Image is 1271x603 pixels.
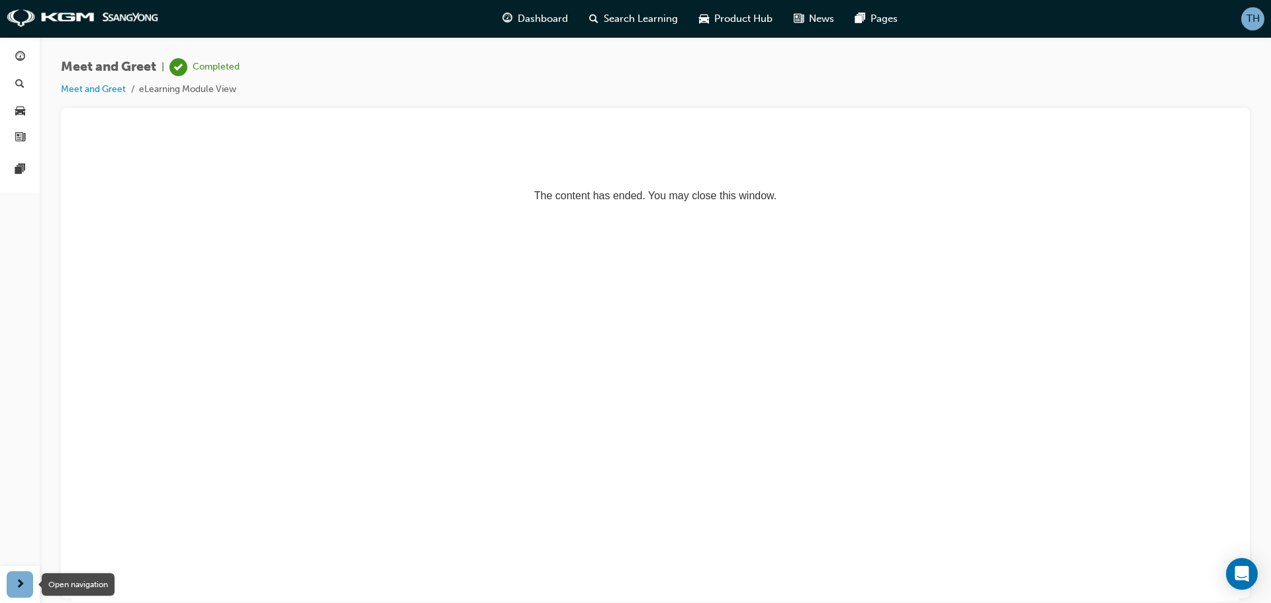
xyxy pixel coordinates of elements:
[1247,11,1260,26] span: TH
[42,573,115,596] div: Open navigation
[492,5,579,32] a: guage-iconDashboard
[139,82,236,97] li: eLearning Module View
[714,11,773,26] span: Product Hub
[162,60,164,75] span: |
[794,11,804,27] span: news-icon
[1226,558,1258,590] div: Open Intercom Messenger
[15,164,25,176] span: pages-icon
[589,11,598,27] span: search-icon
[579,5,688,32] a: search-iconSearch Learning
[688,5,783,32] a: car-iconProduct Hub
[518,11,568,26] span: Dashboard
[15,79,24,91] span: search-icon
[699,11,709,27] span: car-icon
[15,577,25,593] span: next-icon
[783,5,845,32] a: news-iconNews
[809,11,834,26] span: News
[61,83,126,95] a: Meet and Greet
[15,105,25,117] span: car-icon
[1241,7,1264,30] button: TH
[871,11,898,26] span: Pages
[855,11,865,27] span: pages-icon
[5,11,1162,70] p: The content has ended. You may close this window.
[15,52,25,64] span: guage-icon
[502,11,512,27] span: guage-icon
[193,61,240,73] div: Completed
[61,60,156,75] span: Meet and Greet
[604,11,678,26] span: Search Learning
[15,132,25,144] span: news-icon
[7,9,159,28] img: kgm
[845,5,908,32] a: pages-iconPages
[169,58,187,76] span: learningRecordVerb_COMPLETE-icon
